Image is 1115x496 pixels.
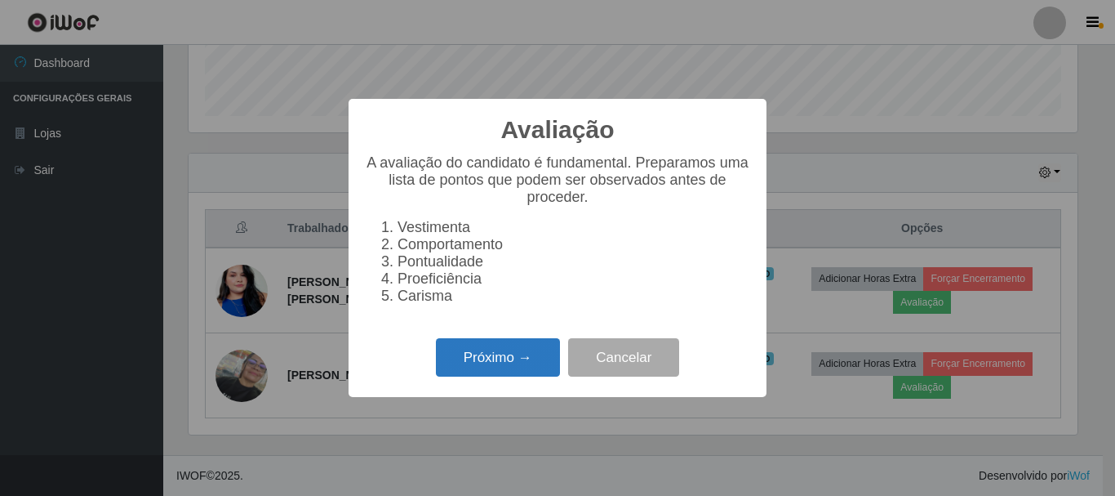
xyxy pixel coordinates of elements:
[398,270,750,288] li: Proeficiência
[365,154,750,206] p: A avaliação do candidato é fundamental. Preparamos uma lista de pontos que podem ser observados a...
[398,219,750,236] li: Vestimenta
[398,288,750,305] li: Carisma
[501,115,615,145] h2: Avaliação
[436,338,560,377] button: Próximo →
[568,338,679,377] button: Cancelar
[398,253,750,270] li: Pontualidade
[398,236,750,253] li: Comportamento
